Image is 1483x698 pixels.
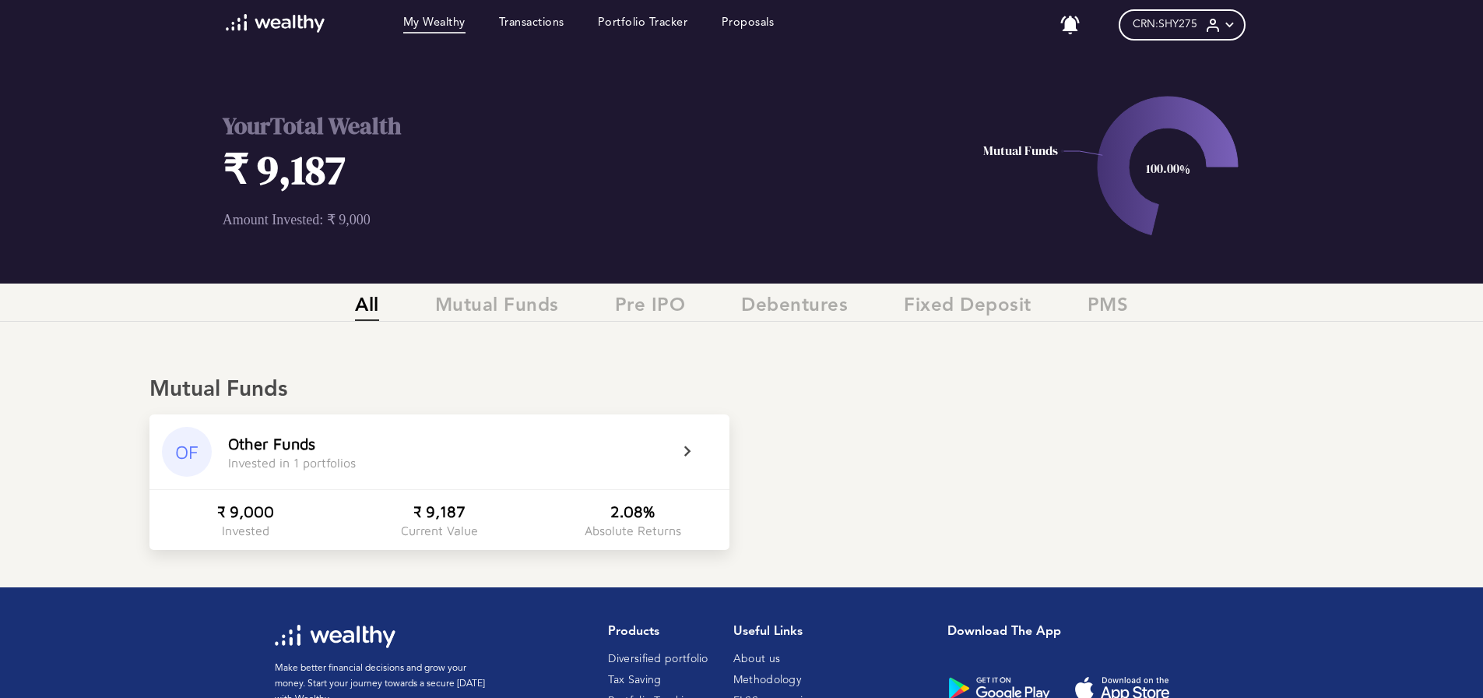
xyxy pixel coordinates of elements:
h1: ₹ 9,187 [223,142,852,197]
span: All [355,295,379,321]
div: Invested in 1 portfolios [228,456,356,470]
a: Proposals [722,16,775,33]
div: OF [162,427,212,477]
h1: Products [608,625,708,640]
span: Pre IPO [615,295,686,321]
a: Methodology [733,675,801,686]
span: CRN: SHY275 [1133,18,1197,31]
iframe: Chat [1417,628,1471,686]
div: ₹ 9,187 [413,502,465,520]
span: Debentures [741,295,848,321]
p: Amount Invested: ₹ 9,000 [223,211,852,228]
div: Invested [222,523,269,538]
div: Current Value [401,523,478,538]
div: Other Funds [228,435,315,453]
div: ₹ 9,000 [217,502,274,520]
img: wl-logo-white.svg [226,14,325,33]
h1: Useful Links [733,625,821,640]
div: Absolute Returns [585,523,681,538]
img: wl-logo-white.svg [275,625,395,648]
a: Tax Saving [608,675,661,686]
a: About us [733,654,780,665]
text: 100.00% [1146,160,1190,177]
a: Portfolio Tracker [598,16,688,33]
h2: Your Total Wealth [223,110,852,142]
a: My Wealthy [403,16,466,33]
span: Mutual Funds [435,295,559,321]
span: Fixed Deposit [904,295,1031,321]
a: Diversified portfolio [608,654,708,665]
div: 2.08% [610,502,655,520]
div: Mutual Funds [149,377,1334,404]
span: PMS [1088,295,1129,321]
a: Transactions [499,16,564,33]
text: Mutual Funds [983,142,1058,159]
h1: Download the app [947,625,1197,640]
